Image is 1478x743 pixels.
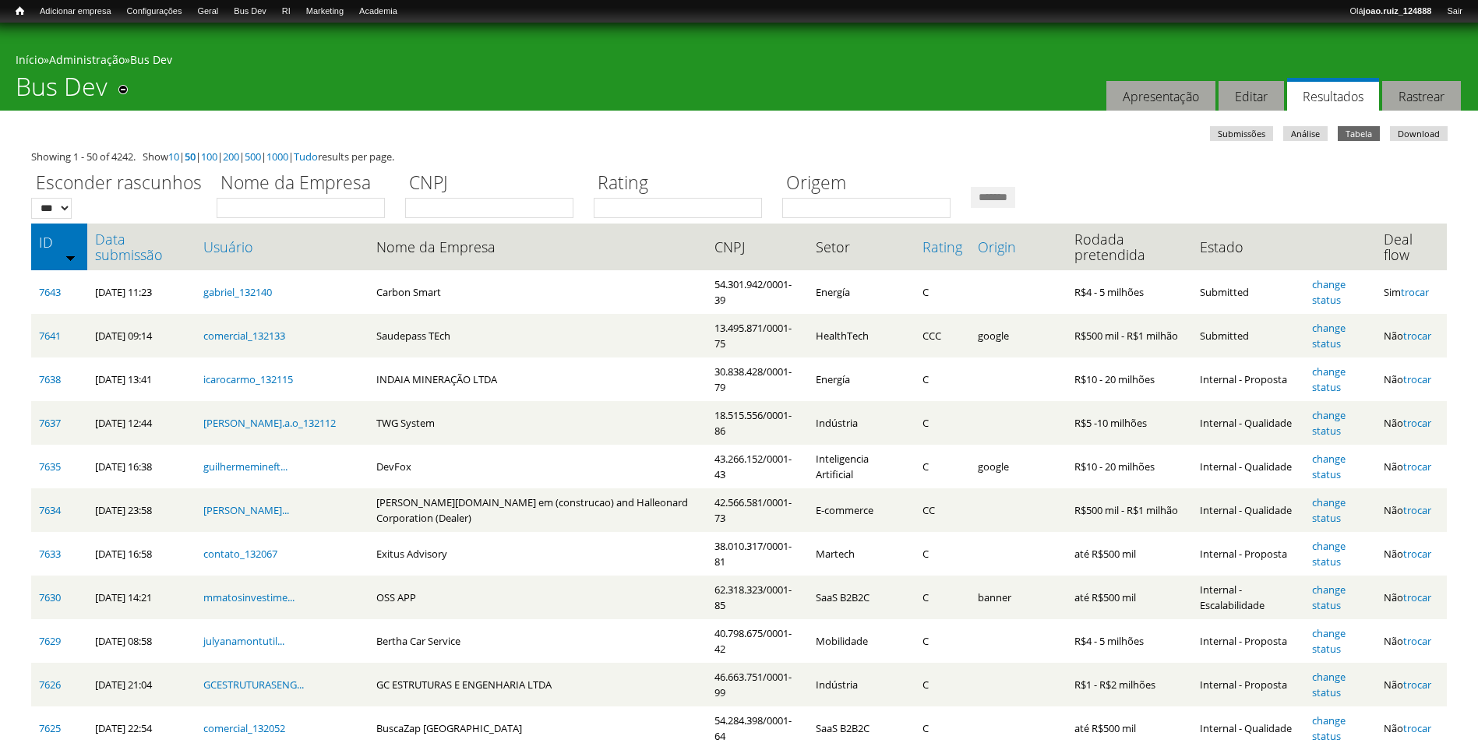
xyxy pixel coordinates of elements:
[369,576,707,619] td: OSS APP
[245,150,261,164] a: 500
[203,590,295,604] a: mmatosinvestime...
[1219,81,1284,111] a: Editar
[1376,488,1447,532] td: Não
[1403,590,1431,604] a: trocar
[39,503,61,517] a: 7634
[87,532,196,576] td: [DATE] 16:58
[95,231,188,262] a: Data submissão
[65,252,76,262] img: ordem crescente
[39,678,61,692] a: 7626
[808,357,915,401] td: Energía
[405,170,584,198] label: CNPJ
[16,52,1462,72] div: » »
[1403,329,1431,343] a: trocar
[203,416,336,430] a: [PERSON_NAME].a.o_132112
[39,547,61,561] a: 7633
[201,150,217,164] a: 100
[1067,619,1192,663] td: R$4 - 5 milhões
[707,532,807,576] td: 38.010.317/0001-81
[39,416,61,430] a: 7637
[707,576,807,619] td: 62.318.323/0001-85
[1376,576,1447,619] td: Não
[1192,445,1304,488] td: Internal - Qualidade
[203,503,289,517] a: [PERSON_NAME]...
[369,663,707,706] td: GC ESTRUTURAS E ENGENHARIA LTDA
[808,663,915,706] td: Indústria
[87,357,196,401] td: [DATE] 13:41
[1439,4,1470,19] a: Sair
[707,401,807,445] td: 18.515.556/0001-86
[808,445,915,488] td: Inteligencia Artificial
[1283,126,1328,141] a: Análise
[16,5,24,16] span: Início
[1363,6,1432,16] strong: joao.ruiz_124888
[1312,539,1346,569] a: change status
[1376,314,1447,357] td: Não
[1192,314,1304,357] td: Submitted
[1192,532,1304,576] td: Internal - Proposta
[707,663,807,706] td: 46.663.751/0001-99
[1403,634,1431,648] a: trocar
[1210,126,1273,141] a: Submissões
[1376,445,1447,488] td: Não
[808,270,915,314] td: Energía
[203,372,293,386] a: icarocarmo_132115
[1067,224,1192,270] th: Rodada pretendida
[1192,663,1304,706] td: Internal - Proposta
[185,150,196,164] a: 50
[707,445,807,488] td: 43.266.152/0001-43
[87,270,196,314] td: [DATE] 11:23
[1401,285,1429,299] a: trocar
[1376,619,1447,663] td: Não
[1403,416,1431,430] a: trocar
[223,150,239,164] a: 200
[915,445,970,488] td: C
[39,234,79,250] a: ID
[203,678,304,692] a: GCESTRUTURASENG...
[970,445,1067,488] td: google
[39,721,61,735] a: 7625
[707,270,807,314] td: 54.301.942/0001-39
[594,170,772,198] label: Rating
[1067,488,1192,532] td: R$500 mil - R$1 milhão
[87,663,196,706] td: [DATE] 21:04
[369,488,707,532] td: [PERSON_NAME][DOMAIN_NAME] em (construcao) and Halleonard Corporation (Dealer)
[1067,576,1192,619] td: até R$500 mil
[707,224,807,270] th: CNPJ
[168,150,179,164] a: 10
[1376,357,1447,401] td: Não
[294,150,318,164] a: Tudo
[707,488,807,532] td: 42.566.581/0001-73
[32,4,119,19] a: Adicionar empresa
[1067,314,1192,357] td: R$500 mil - R$1 milhão
[369,619,707,663] td: Bertha Car Service
[369,314,707,357] td: Saudepass TEch
[1192,576,1304,619] td: Internal - Escalabilidade
[203,285,272,299] a: gabriel_132140
[87,619,196,663] td: [DATE] 08:58
[119,4,190,19] a: Configurações
[922,239,962,255] a: Rating
[39,634,61,648] a: 7629
[351,4,405,19] a: Academia
[1342,4,1439,19] a: Olájoao.ruiz_124888
[130,52,172,67] a: Bus Dev
[808,619,915,663] td: Mobilidade
[915,532,970,576] td: C
[1192,488,1304,532] td: Internal - Qualidade
[16,52,44,67] a: Início
[369,445,707,488] td: DevFox
[1192,357,1304,401] td: Internal - Proposta
[1106,81,1215,111] a: Apresentação
[1067,357,1192,401] td: R$10 - 20 milhões
[1192,224,1304,270] th: Estado
[31,170,206,198] label: Esconder rascunhos
[808,401,915,445] td: Indústria
[915,663,970,706] td: C
[189,4,226,19] a: Geral
[1390,126,1448,141] a: Download
[1192,270,1304,314] td: Submitted
[369,357,707,401] td: INDAIA MINERAÇÃO LTDA
[1312,452,1346,481] a: change status
[87,488,196,532] td: [DATE] 23:58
